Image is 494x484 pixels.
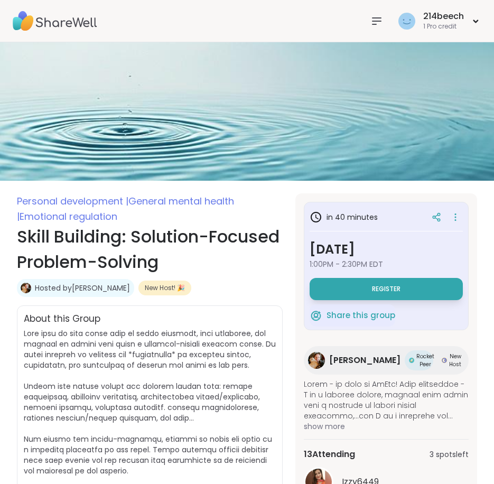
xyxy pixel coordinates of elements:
[372,285,400,293] span: Register
[327,310,395,322] span: Share this group
[13,3,97,40] img: ShareWell Nav Logo
[21,283,31,293] img: LuAnn
[308,352,325,369] img: LuAnn
[310,309,322,322] img: ShareWell Logomark
[304,379,469,421] span: Lorem - ip dolo si AmEtc! Adip elitseddoe - T in u laboree dolore, magnaal enim admin veni q nost...
[304,421,469,432] span: show more
[430,449,469,460] span: 3 spots left
[35,283,130,293] a: Hosted by[PERSON_NAME]
[304,448,355,461] span: 13 Attending
[423,11,464,22] div: 214beech
[310,259,463,269] span: 1:00PM - 2:30PM EDT
[17,224,283,275] h1: Skill Building: Solution-Focused Problem-Solving
[310,278,463,300] button: Register
[138,281,191,295] div: New Host! 🎉
[17,194,128,208] span: Personal development |
[24,312,100,326] h2: About this Group
[304,346,469,375] a: LuAnn[PERSON_NAME]Rocket PeerRocket PeerNew HostNew Host
[20,210,117,223] span: Emotional regulation
[409,358,414,363] img: Rocket Peer
[329,354,400,367] span: [PERSON_NAME]
[310,304,395,327] button: Share this group
[449,352,461,368] span: New Host
[310,211,378,224] h3: in 40 minutes
[423,22,464,31] div: 1 Pro credit
[416,352,434,368] span: Rocket Peer
[398,13,415,30] img: 214beech
[310,240,463,259] h3: [DATE]
[442,358,447,363] img: New Host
